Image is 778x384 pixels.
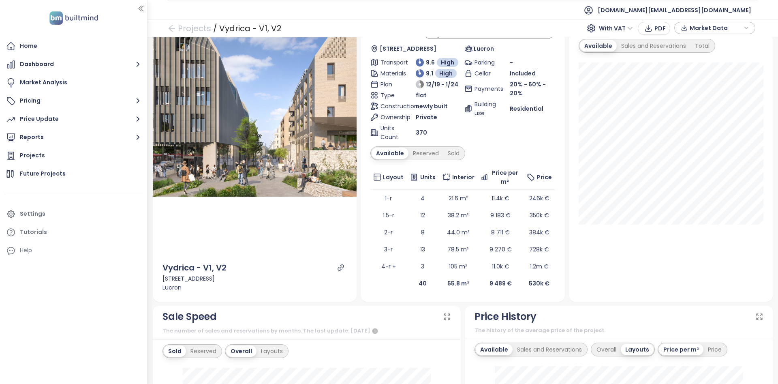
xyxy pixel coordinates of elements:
[380,102,403,111] span: Construction
[491,228,510,236] span: 8 711 €
[510,80,546,97] span: 20% - 60% - 20%
[439,190,478,207] td: 21.6 m²
[416,113,437,122] span: Private
[474,58,497,67] span: Parking
[416,128,427,137] span: 370
[162,262,227,274] div: Vydrica - V1, V2
[490,168,520,186] span: Price per m²
[408,148,443,159] div: Reserved
[621,344,654,355] div: Layouts
[186,345,221,357] div: Reserved
[370,241,407,258] td: 3-r
[474,100,497,118] span: Building use
[407,190,439,207] td: 4
[510,69,536,78] span: Included
[380,91,403,100] span: Type
[20,41,37,51] div: Home
[441,58,454,67] span: High
[370,190,407,207] td: 1-r
[690,22,742,34] span: Market Data
[580,40,617,51] div: Available
[20,77,67,88] div: Market Analysis
[439,224,478,241] td: 44.0 m²
[20,209,45,219] div: Settings
[592,344,621,355] div: Overall
[380,44,436,53] span: [STREET_ADDRESS]
[420,173,436,182] span: Units
[474,84,497,93] span: Payments
[703,344,726,355] div: Price
[452,173,474,182] span: Interior
[513,344,586,355] div: Sales and Reservations
[529,228,549,236] span: 384k €
[162,309,217,324] div: Sale Speed
[530,211,549,219] span: 350k €
[4,111,143,127] button: Price Update
[447,279,469,287] b: 55.8 m²
[162,326,451,336] div: The number of sales and reservations by months. The last update: [DATE]
[20,150,45,161] div: Projects
[474,309,536,324] div: Price History
[4,242,143,259] div: Help
[4,93,143,109] button: Pricing
[407,258,439,275] td: 3
[47,10,100,26] img: logo
[256,345,287,357] div: Layouts
[380,113,403,122] span: Ownership
[4,148,143,164] a: Projects
[617,40,690,51] div: Sales and Reservations
[370,258,407,275] td: 4-r +
[474,69,497,78] span: Cellar
[4,56,143,73] button: Dashboard
[443,148,464,159] div: Sold
[659,344,703,355] div: Price per m²
[426,58,435,67] span: 9.6
[489,279,512,287] b: 9 489 €
[380,69,403,78] span: Materials
[407,224,439,241] td: 8
[638,22,670,35] button: PDF
[219,21,282,36] div: Vydrica - V1, V2
[370,224,407,241] td: 2-r
[20,114,59,124] div: Price Update
[510,104,543,113] span: Residential
[416,91,427,100] span: flat
[439,69,453,78] span: High
[474,326,763,335] div: The history of the average price of the project.
[407,241,439,258] td: 13
[537,173,552,182] span: Price
[490,211,511,219] span: 9 183 €
[529,279,549,287] b: 530k €
[4,224,143,240] a: Tutorials
[419,279,427,287] b: 40
[426,80,458,89] span: 12/19 - 1/24
[168,21,211,36] a: arrow-left Projects
[489,245,512,253] span: 9 270 €
[439,207,478,224] td: 38.2 m²
[383,173,404,182] span: Layout
[529,245,549,253] span: 728k €
[599,22,633,34] span: With VAT
[4,129,143,146] button: Reports
[530,262,549,270] span: 1.2m €
[679,22,751,34] div: button
[337,264,344,271] a: link
[4,166,143,182] a: Future Projects
[226,345,256,357] div: Overall
[439,258,478,275] td: 105 m²
[492,194,509,202] span: 11.4k €
[4,38,143,54] a: Home
[162,274,347,283] div: [STREET_ADDRESS]
[416,102,448,111] span: newly built
[690,40,714,51] div: Total
[370,207,407,224] td: 1.5-r
[164,345,186,357] div: Sold
[598,0,751,20] span: [DOMAIN_NAME][EMAIL_ADDRESS][DOMAIN_NAME]
[529,194,549,202] span: 246k €
[20,245,32,255] div: Help
[213,21,217,36] div: /
[510,58,513,67] span: -
[380,124,403,142] span: Units Count
[380,80,403,89] span: Plan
